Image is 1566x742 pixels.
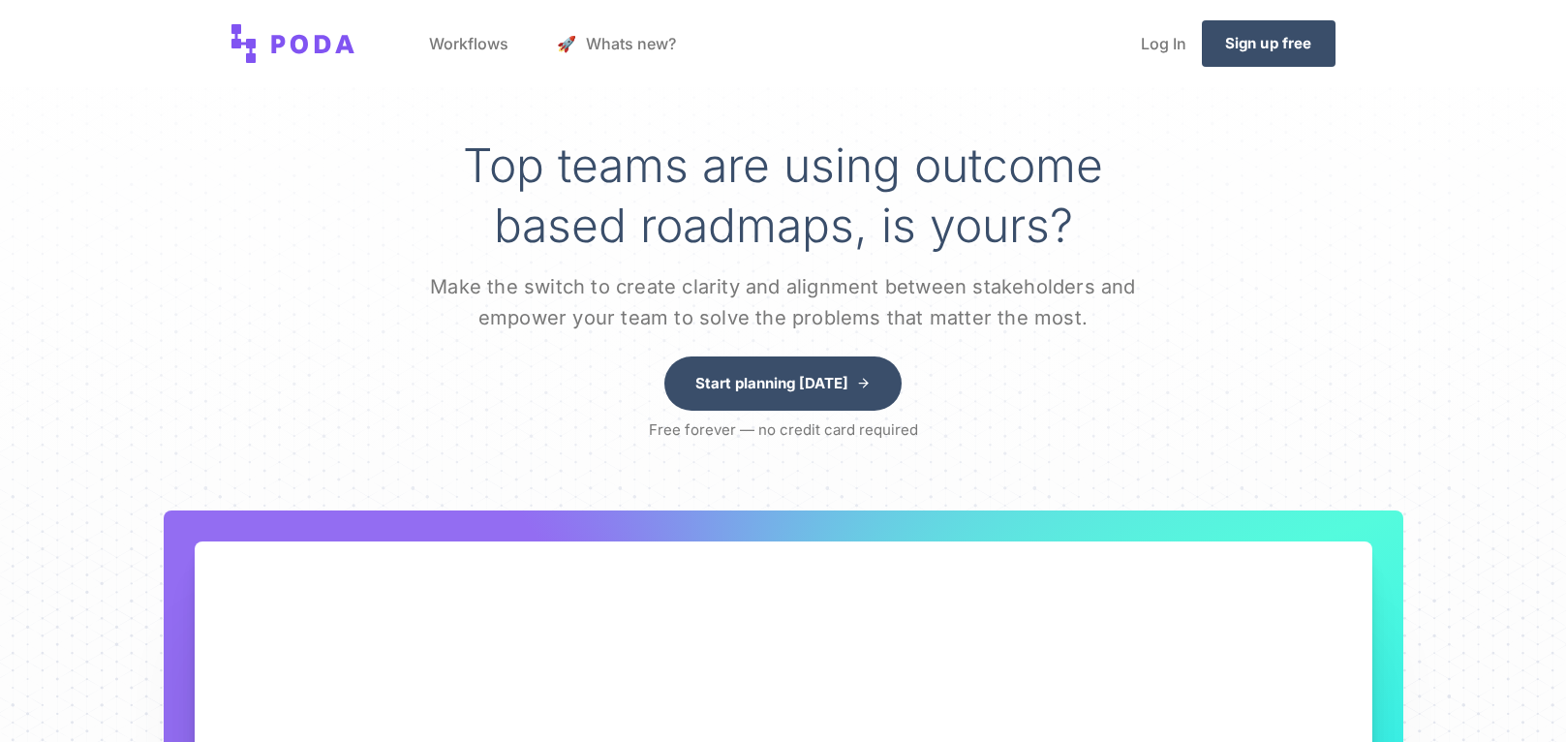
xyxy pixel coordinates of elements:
span: launch [557,28,582,59]
a: Sign up free [1202,20,1336,67]
a: Workflows [414,7,524,80]
p: Free forever — no credit card required [649,418,918,442]
a: launch Whats new? [541,7,691,80]
span: Top teams are using outcome based roadmaps, is yours? [463,137,1103,254]
a: Start planning [DATE] [664,356,902,411]
img: Poda: Opportunity solution trees [231,24,355,63]
a: Log In [1125,7,1202,80]
p: Make the switch to create clarity and alignment between stakeholders and empower your team to sol... [396,271,1171,333]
